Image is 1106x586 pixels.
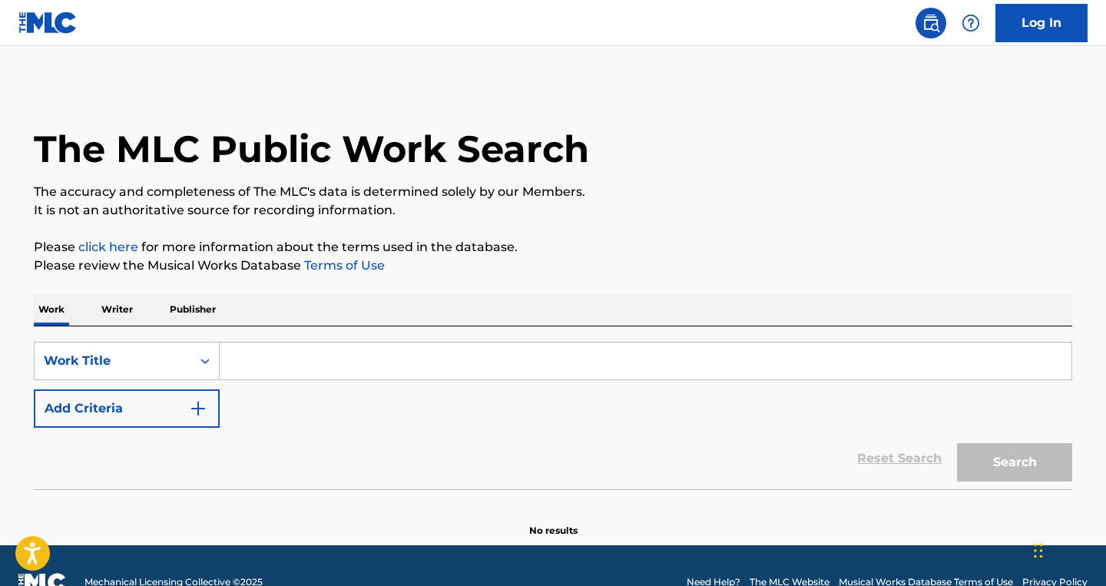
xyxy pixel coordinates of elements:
p: It is not an authoritative source for recording information. [34,201,1072,220]
p: No results [529,505,578,538]
form: Search Form [34,342,1072,489]
p: Writer [97,293,137,326]
div: Drag [1034,528,1043,574]
p: The accuracy and completeness of The MLC's data is determined solely by our Members. [34,183,1072,201]
p: Please for more information about the terms used in the database. [34,238,1072,257]
h1: The MLC Public Work Search [34,126,589,172]
a: click here [78,240,138,254]
p: Work [34,293,69,326]
a: Log In [995,4,1088,42]
a: Public Search [916,8,946,38]
a: Terms of Use [301,258,385,273]
p: Please review the Musical Works Database [34,257,1072,275]
img: help [962,14,980,32]
iframe: Chat Widget [1029,512,1106,586]
img: MLC Logo [18,12,78,34]
button: Add Criteria [34,389,220,428]
img: 9d2ae6d4665cec9f34b9.svg [189,399,207,418]
p: Publisher [165,293,220,326]
div: Help [955,8,986,38]
div: Work Title [44,352,182,370]
img: search [922,14,940,32]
